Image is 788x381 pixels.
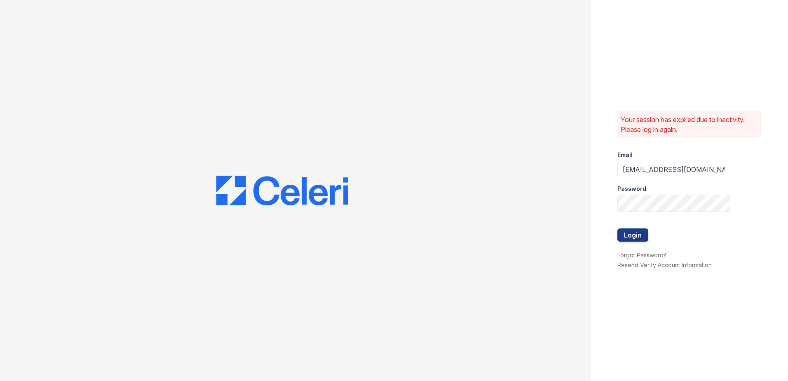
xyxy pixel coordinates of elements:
[617,185,646,193] label: Password
[617,261,712,268] a: Resend Verify Account Information
[621,115,758,134] p: Your session has expired due to inactivity. Please log in again.
[216,176,348,205] img: CE_Logo_Blue-a8612792a0a2168367f1c8372b55b34899dd931a85d93a1a3d3e32e68fde9ad4.png
[617,252,666,259] a: Forgot Password?
[617,151,633,159] label: Email
[617,228,648,242] button: Login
